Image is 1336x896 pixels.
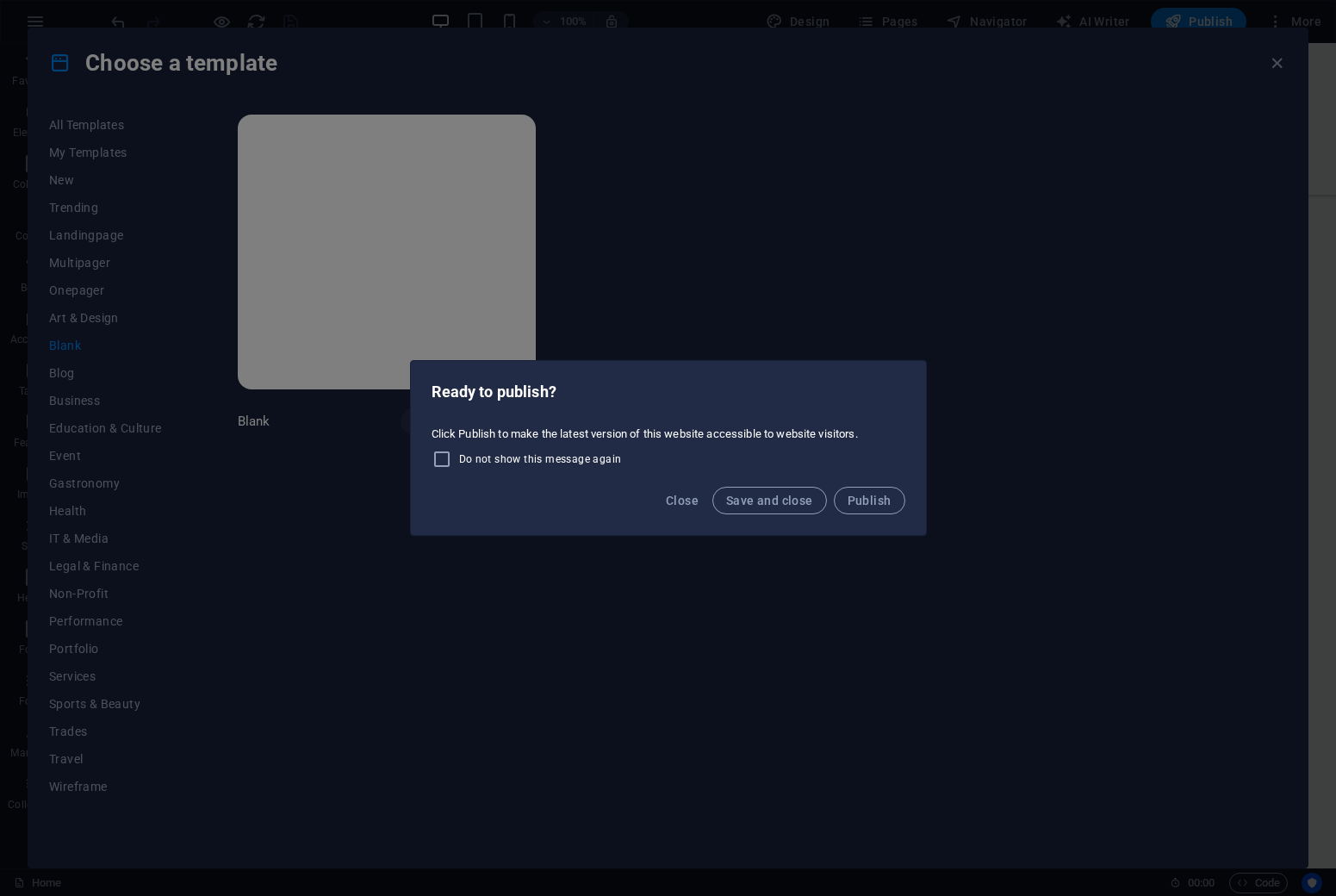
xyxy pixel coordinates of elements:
button: Publish [834,487,905,514]
span: Do not show this message again [459,452,622,466]
span: Save and close [726,494,813,507]
button: Save and close [712,487,827,514]
h2: Ready to publish? [432,382,905,402]
button: Close [659,487,705,514]
span: Publish [848,494,892,507]
div: Click Publish to make the latest version of this website accessible to website visitors. [411,420,926,476]
span: Close [666,494,699,507]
